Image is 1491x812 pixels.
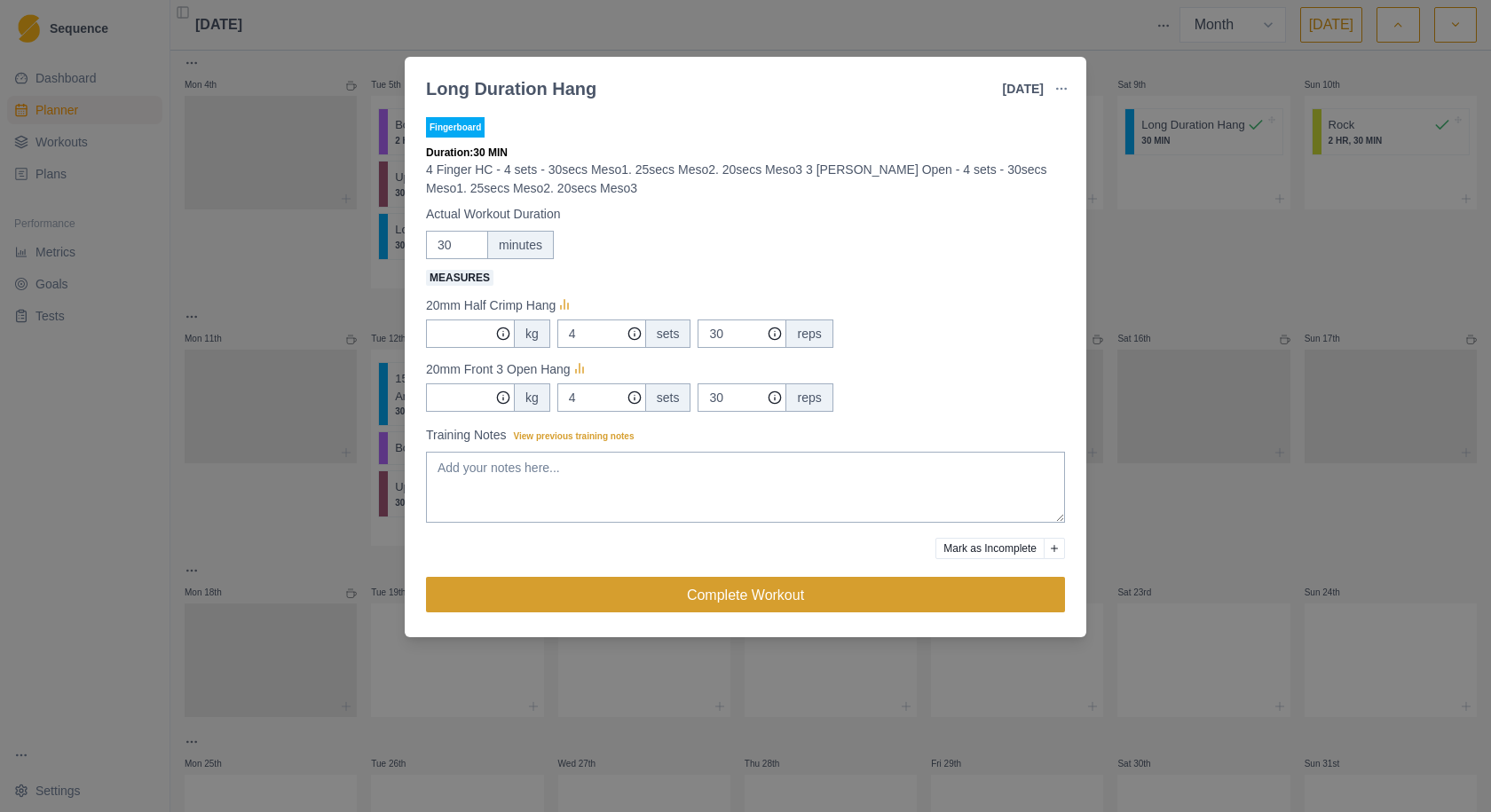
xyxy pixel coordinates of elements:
label: Actual Workout Duration [426,205,1054,224]
div: reps [785,319,832,348]
p: 20mm Front 3 Open Hang [426,360,571,379]
label: Training Notes [426,426,1054,445]
p: 4 Finger HC - 4 sets - 30secs Meso1. 25secs Meso2. 20secs Meso3 3 [PERSON_NAME] Open - 4 sets - 3... [426,161,1065,198]
div: reps [785,383,832,412]
button: Mark as Incomplete [935,538,1045,559]
button: Add reason [1044,538,1065,559]
div: sets [645,319,691,348]
p: Duration: 30 MIN [426,145,1065,161]
div: kg [514,383,550,412]
p: Fingerboard [426,117,485,138]
div: kg [514,319,550,348]
span: View previous training notes [514,431,635,441]
button: Complete Workout [426,577,1065,612]
div: sets [645,383,691,412]
div: Long Duration Hang [426,75,596,102]
p: [DATE] [1003,80,1044,99]
span: Measures [426,270,493,286]
div: minutes [487,231,554,259]
p: 20mm Half Crimp Hang [426,296,556,315]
